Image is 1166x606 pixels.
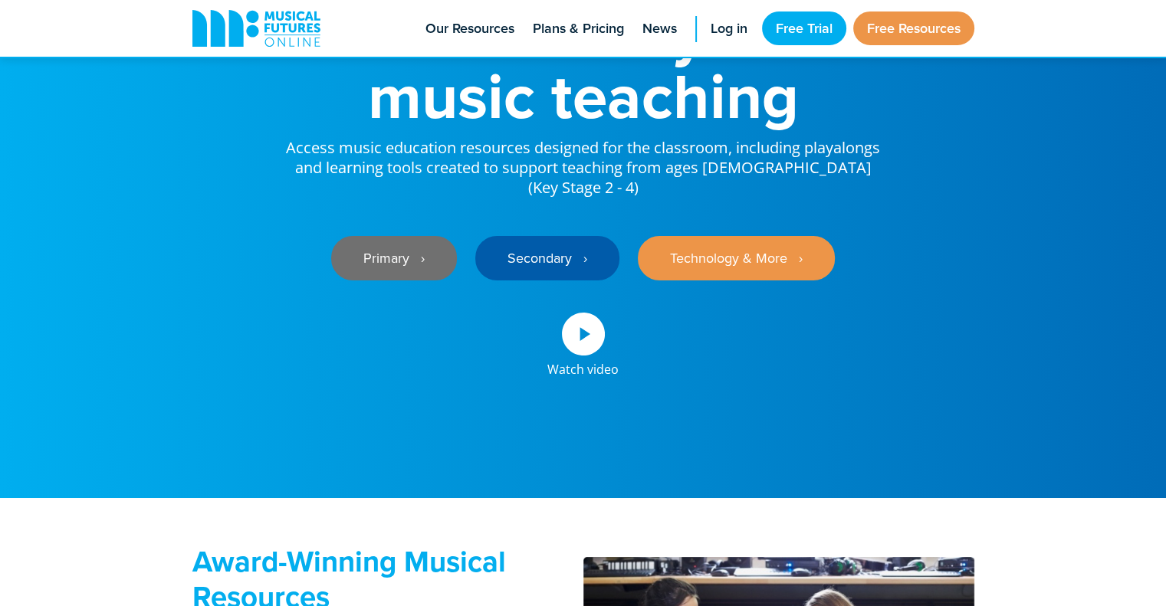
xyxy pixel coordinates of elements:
[425,18,514,39] span: Our Resources
[475,236,619,280] a: Secondary ‎‏‏‎ ‎ ›
[853,11,974,45] a: Free Resources
[533,18,624,39] span: Plans & Pricing
[284,127,882,198] p: Access music education resources designed for the classroom, including playalongs and learning to...
[642,18,677,39] span: News
[284,2,882,127] h1: Transform your music teaching
[331,236,457,280] a: Primary ‎‏‏‎ ‎ ›
[547,355,619,375] div: Watch video
[762,11,846,45] a: Free Trial
[638,236,835,280] a: Technology & More ‎‏‏‎ ‎ ›
[711,18,747,39] span: Log in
